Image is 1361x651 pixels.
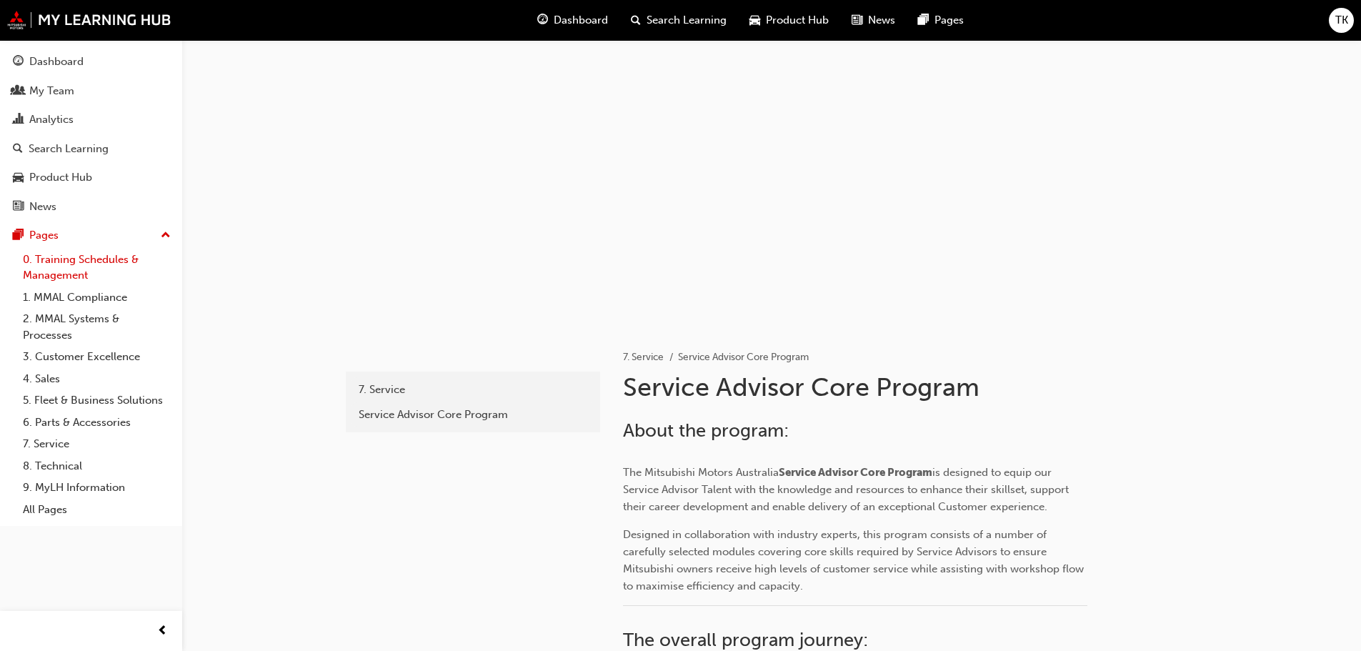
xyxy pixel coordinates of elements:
[749,11,760,29] span: car-icon
[17,249,176,287] a: 0. Training Schedules & Management
[623,419,789,442] span: About the program:
[766,12,829,29] span: Product Hub
[6,49,176,75] a: Dashboard
[6,194,176,220] a: News
[13,143,23,156] span: search-icon
[6,106,176,133] a: Analytics
[647,12,727,29] span: Search Learning
[13,201,24,214] span: news-icon
[623,372,1092,403] h1: Service Advisor Core Program
[17,346,176,368] a: 3. Customer Excellence
[157,622,168,640] span: prev-icon
[13,56,24,69] span: guage-icon
[6,222,176,249] button: Pages
[17,389,176,412] a: 5. Fleet & Business Solutions
[29,227,59,244] div: Pages
[6,136,176,162] a: Search Learning
[554,12,608,29] span: Dashboard
[526,6,619,35] a: guage-iconDashboard
[6,46,176,222] button: DashboardMy TeamAnalyticsSearch LearningProduct HubNews
[623,351,664,363] a: 7. Service
[17,308,176,346] a: 2. MMAL Systems & Processes
[907,6,975,35] a: pages-iconPages
[6,164,176,191] a: Product Hub
[359,407,587,423] div: Service Advisor Core Program
[17,412,176,434] a: 6. Parts & Accessories
[17,499,176,521] a: All Pages
[17,477,176,499] a: 9. MyLH Information
[352,402,594,427] a: Service Advisor Core Program
[631,11,641,29] span: search-icon
[13,85,24,98] span: people-icon
[13,229,24,242] span: pages-icon
[852,11,862,29] span: news-icon
[29,83,74,99] div: My Team
[352,377,594,402] a: 7. Service
[17,287,176,309] a: 1. MMAL Compliance
[17,433,176,455] a: 7. Service
[623,629,868,651] span: The overall program journey:
[359,382,587,398] div: 7. Service
[623,466,779,479] span: The Mitsubishi Motors Australia
[868,12,895,29] span: News
[738,6,840,35] a: car-iconProduct Hub
[623,466,1072,513] span: is designed to equip our Service Advisor Talent with the knowledge and resources to enhance their...
[17,368,176,390] a: 4. Sales
[13,172,24,184] span: car-icon
[678,349,809,366] li: Service Advisor Core Program
[7,11,171,29] img: mmal
[779,466,932,479] span: Service Advisor Core Program
[29,141,109,157] div: Search Learning
[29,54,84,70] div: Dashboard
[29,199,56,215] div: News
[161,227,171,245] span: up-icon
[17,455,176,477] a: 8. Technical
[623,528,1087,592] span: Designed in collaboration with industry experts, this program consists of a number of carefully s...
[1329,8,1354,33] button: TK
[13,114,24,126] span: chart-icon
[934,12,964,29] span: Pages
[1335,12,1348,29] span: TK
[619,6,738,35] a: search-iconSearch Learning
[6,78,176,104] a: My Team
[537,11,548,29] span: guage-icon
[29,169,92,186] div: Product Hub
[918,11,929,29] span: pages-icon
[840,6,907,35] a: news-iconNews
[29,111,74,128] div: Analytics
